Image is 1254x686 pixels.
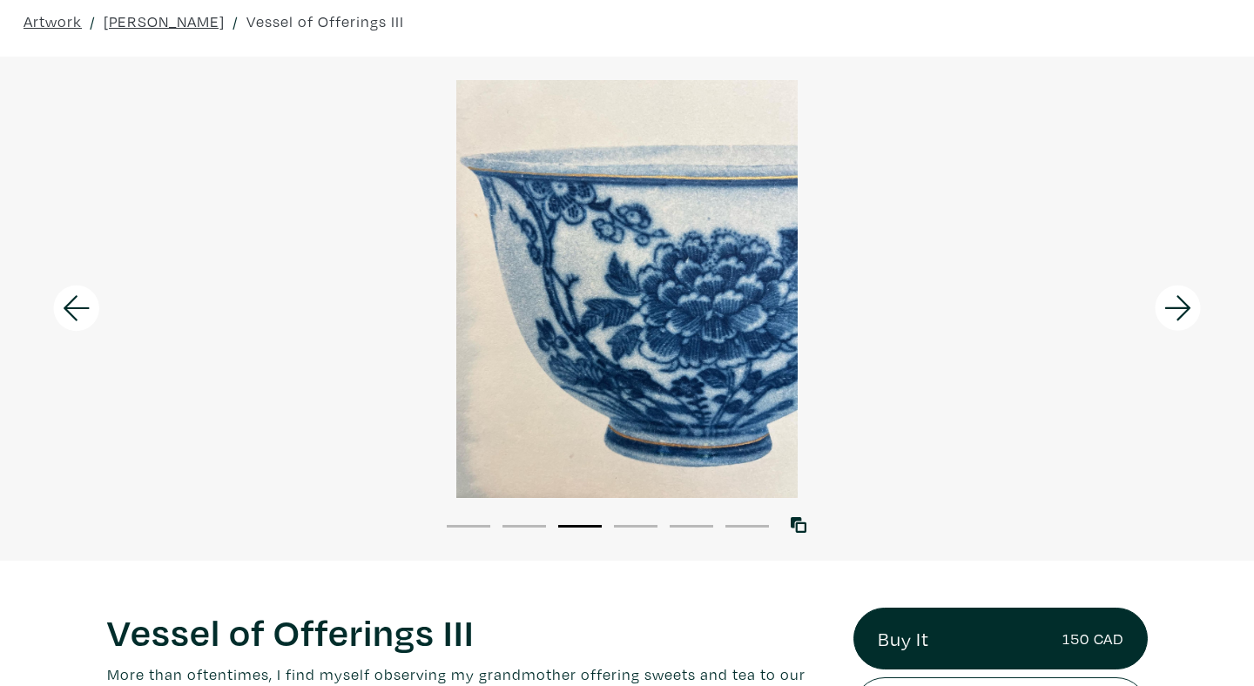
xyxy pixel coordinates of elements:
[447,525,490,528] button: 1 of 6
[107,608,828,655] h1: Vessel of Offerings III
[24,10,82,33] a: Artwork
[104,10,225,33] a: [PERSON_NAME]
[853,608,1148,670] a: Buy It150 CAD
[670,525,713,528] button: 5 of 6
[233,10,239,33] span: /
[502,525,546,528] button: 2 of 6
[246,10,404,33] a: Vessel of Offerings III
[1062,627,1123,650] small: 150 CAD
[614,525,657,528] button: 4 of 6
[90,10,96,33] span: /
[558,525,602,528] button: 3 of 6
[725,525,769,528] button: 6 of 6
